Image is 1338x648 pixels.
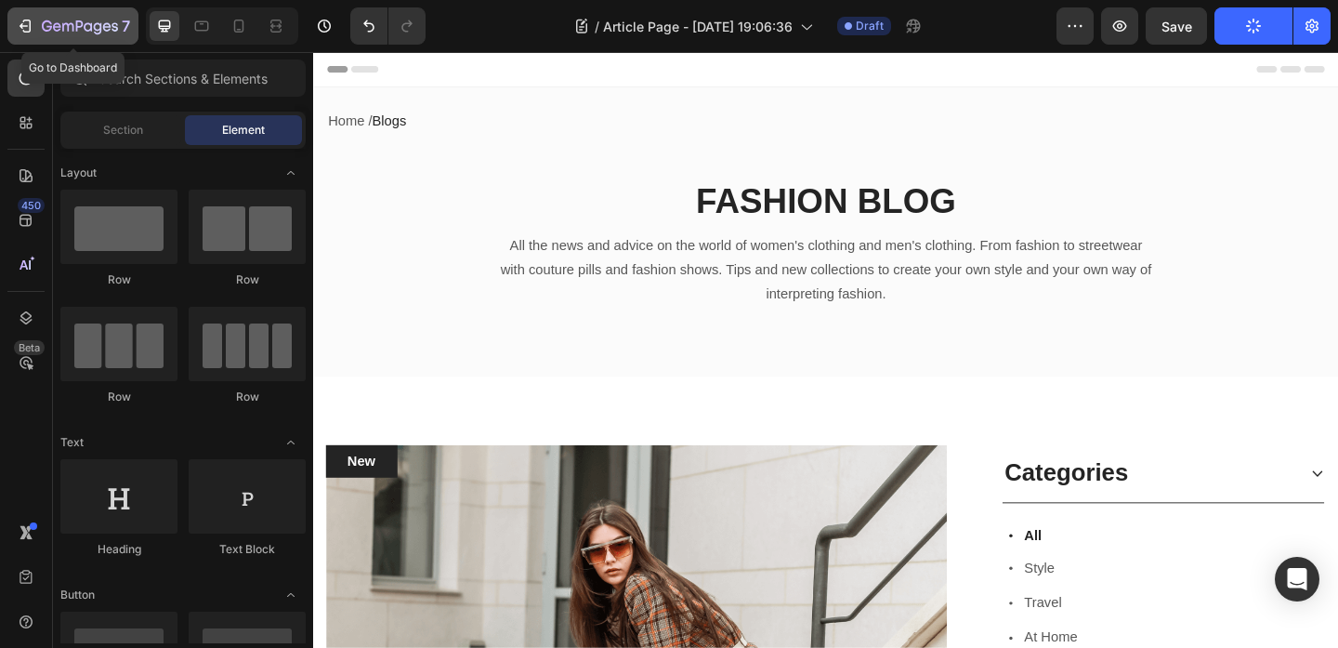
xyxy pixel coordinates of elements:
[60,587,95,603] span: Button
[350,7,426,45] div: Undo/Redo
[60,165,97,181] span: Layout
[276,428,306,457] span: Toggle open
[313,52,1338,648] iframe: Design area
[1275,557,1319,602] div: Open Intercom Messenger
[1161,19,1192,34] span: Save
[60,389,177,405] div: Row
[189,271,306,288] div: Row
[202,197,913,277] p: All the news and advice on the world of women's clothing and men's clothing. From fashion to stre...
[774,586,815,613] p: Travel
[60,60,306,97] input: Search Sections & Elements
[750,439,890,478] div: Categories
[60,271,177,288] div: Row
[276,580,306,610] span: Toggle open
[774,515,793,537] p: All
[18,198,45,213] div: 450
[276,158,306,188] span: Toggle open
[603,17,793,36] span: Article Page - [DATE] 19:06:36
[60,434,84,451] span: Text
[31,434,74,456] p: New
[856,18,884,34] span: Draft
[7,7,138,45] button: 7
[16,62,1099,89] p: Home /
[774,549,807,575] p: Style
[64,67,101,83] span: Blogs
[60,541,177,558] div: Heading
[222,122,265,139] span: Element
[189,541,306,558] div: Text Block
[122,15,130,37] p: 7
[103,122,143,139] span: Section
[595,17,599,36] span: /
[14,340,45,355] div: Beta
[202,138,913,186] p: FASHION BLOG
[1146,7,1207,45] button: Save
[189,389,306,405] div: Row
